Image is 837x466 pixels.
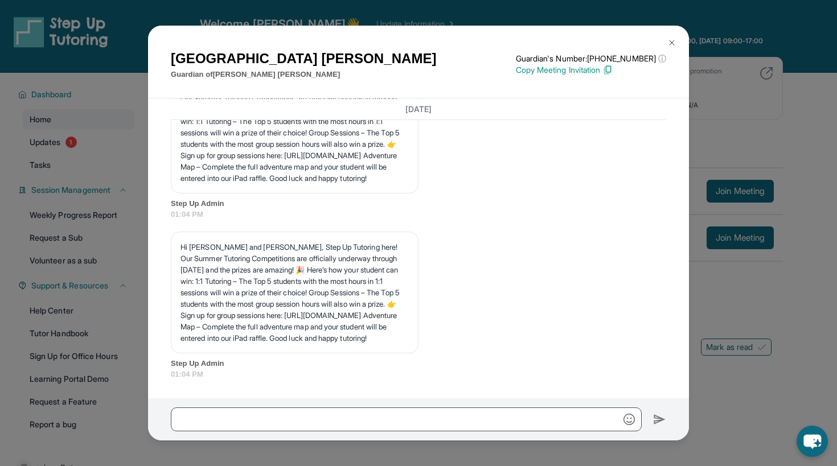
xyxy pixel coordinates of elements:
span: Step Up Admin [171,198,666,209]
h1: [GEOGRAPHIC_DATA] [PERSON_NAME] [171,48,437,69]
p: Hi [PERSON_NAME] and [PERSON_NAME], Step Up Tutoring here! Our Summer Tutoring Competitions are o... [180,81,409,184]
img: Send icon [653,413,666,426]
p: Guardian's Number: [PHONE_NUMBER] [516,53,666,64]
span: Step Up Admin [171,358,666,369]
img: Copy Icon [602,65,613,75]
p: Hi [PERSON_NAME] and [PERSON_NAME], Step Up Tutoring here! Our Summer Tutoring Competitions are o... [180,241,409,344]
img: Close Icon [667,38,676,47]
span: 01:04 PM [171,369,666,380]
h3: [DATE] [171,103,666,114]
span: ⓘ [658,53,666,64]
p: Copy Meeting Invitation [516,64,666,76]
span: 01:04 PM [171,209,666,220]
img: Emoji [623,414,635,425]
button: chat-button [797,426,828,457]
p: Guardian of [PERSON_NAME] [PERSON_NAME] [171,69,437,80]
